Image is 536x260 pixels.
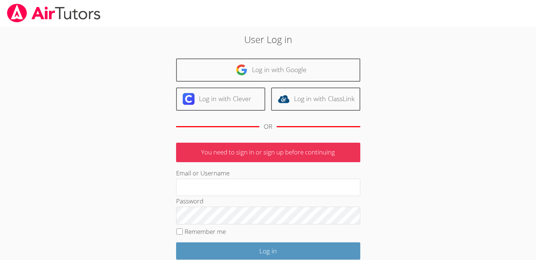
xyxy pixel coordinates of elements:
input: Log in [176,242,360,260]
label: Remember me [185,227,226,236]
img: classlink-logo-d6bb404cc1216ec64c9a2012d9dc4662098be43eaf13dc465df04b49fa7ab582.svg [278,93,290,105]
img: airtutors_banner-c4298cdbf04f3fff15de1276eac7730deb9818008684d7c2e4769d2f7ddbe033.png [6,4,101,22]
img: google-logo-50288ca7cdecda66e5e0955fdab243c47b7ad437acaf1139b6f446037453330a.svg [236,64,248,76]
a: Log in with Clever [176,88,265,111]
a: Log in with Google [176,58,360,82]
p: You need to sign in or sign up before continuing [176,143,360,162]
img: clever-logo-6eab21bc6e7a338710f1a6ff85c0baf02591cd810cc4098c63d3a4b26e2feb20.svg [183,93,195,105]
a: Log in with ClassLink [271,88,360,111]
div: OR [264,121,272,132]
label: Email or Username [176,169,230,177]
label: Password [176,197,203,205]
h2: User Log in [123,32,413,46]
